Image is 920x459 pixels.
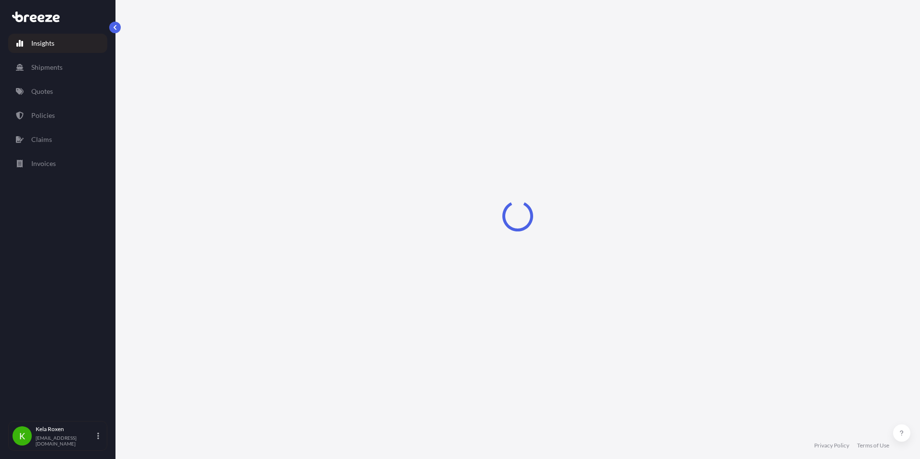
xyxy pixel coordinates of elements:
[31,87,53,96] p: Quotes
[31,63,63,72] p: Shipments
[36,425,95,433] p: Kela Roxen
[8,82,107,101] a: Quotes
[8,106,107,125] a: Policies
[857,442,889,449] a: Terms of Use
[36,435,95,446] p: [EMAIL_ADDRESS][DOMAIN_NAME]
[19,431,25,441] span: K
[31,159,56,168] p: Invoices
[31,38,54,48] p: Insights
[31,135,52,144] p: Claims
[8,130,107,149] a: Claims
[31,111,55,120] p: Policies
[8,154,107,173] a: Invoices
[814,442,849,449] a: Privacy Policy
[8,34,107,53] a: Insights
[8,58,107,77] a: Shipments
